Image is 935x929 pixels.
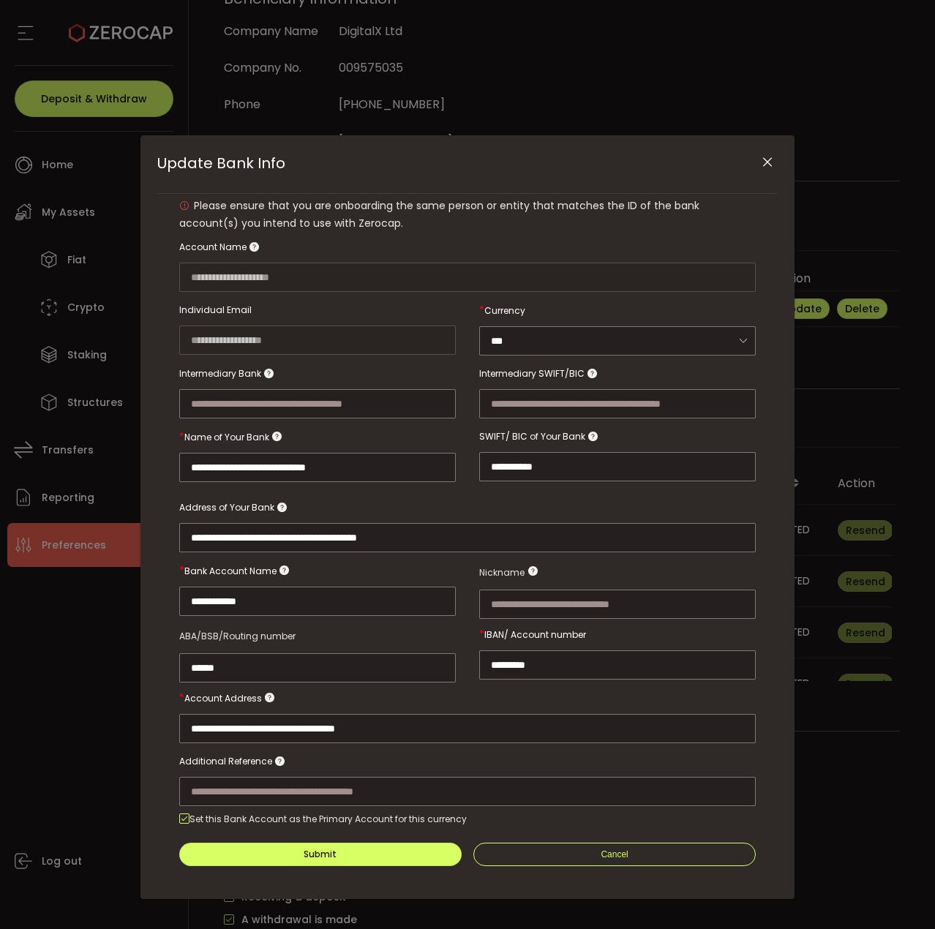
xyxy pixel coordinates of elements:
span: ABA/BSB/Routing number [179,630,296,642]
span: Nickname [479,564,525,582]
span: Cancel [601,849,628,860]
span: Update Bank Info [157,153,285,173]
button: Close [754,150,780,176]
button: Cancel [473,843,756,866]
div: Set this Bank Account as the Primary Account for this currency [189,813,467,825]
button: Submit [179,843,462,866]
span: Please ensure that you are onboarding the same person or entity that matches the ID of the bank a... [179,198,699,230]
iframe: Chat Widget [862,859,935,929]
div: Update Bank Info [140,135,795,899]
div: Submit [304,850,337,859]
